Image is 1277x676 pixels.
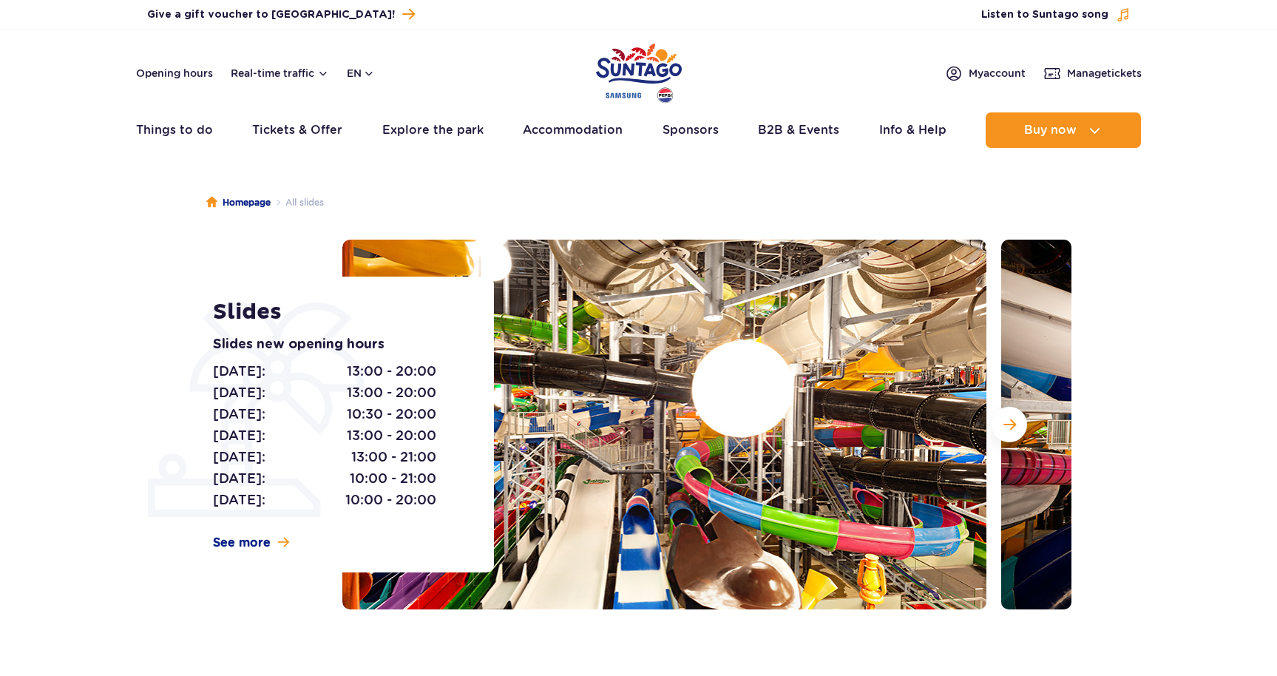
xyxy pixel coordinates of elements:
a: Give a gift voucher to [GEOGRAPHIC_DATA]! [147,4,415,24]
button: Buy now [986,112,1141,148]
span: [DATE]: [213,404,265,425]
span: Manage tickets [1067,66,1142,81]
span: See more [213,535,271,551]
span: 10:30 - 20:00 [347,404,436,425]
a: Managetickets [1043,64,1142,82]
span: [DATE]: [213,382,265,403]
a: See more [213,535,289,551]
button: en [347,66,375,81]
span: [DATE]: [213,490,265,510]
a: Park of Poland [596,37,682,105]
span: Buy now [1024,124,1077,137]
button: Next slide [992,407,1027,442]
span: Listen to Suntago song [981,7,1108,22]
span: 13:00 - 21:00 [351,447,436,467]
a: Myaccount [945,64,1026,82]
a: Accommodation [523,112,623,148]
span: My account [969,66,1026,81]
span: 10:00 - 20:00 [345,490,436,510]
a: B2B & Events [758,112,839,148]
button: Listen to Suntago song [981,7,1131,22]
a: Info & Help [879,112,946,148]
a: Opening hours [136,66,213,81]
button: Real-time traffic [231,67,329,79]
a: Homepage [206,195,271,210]
li: All slides [271,195,324,210]
span: [DATE]: [213,425,265,446]
p: Slides new opening hours [213,334,461,355]
a: Tickets & Offer [252,112,342,148]
span: [DATE]: [213,468,265,489]
a: Sponsors [663,112,719,148]
a: Explore the park [382,112,484,148]
span: 13:00 - 20:00 [347,425,436,446]
span: Give a gift voucher to [GEOGRAPHIC_DATA]! [147,7,395,22]
span: 10:00 - 21:00 [350,468,436,489]
h1: Slides [213,299,461,325]
span: 13:00 - 20:00 [347,382,436,403]
a: Things to do [136,112,213,148]
span: [DATE]: [213,447,265,467]
span: [DATE]: [213,361,265,382]
span: 13:00 - 20:00 [347,361,436,382]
